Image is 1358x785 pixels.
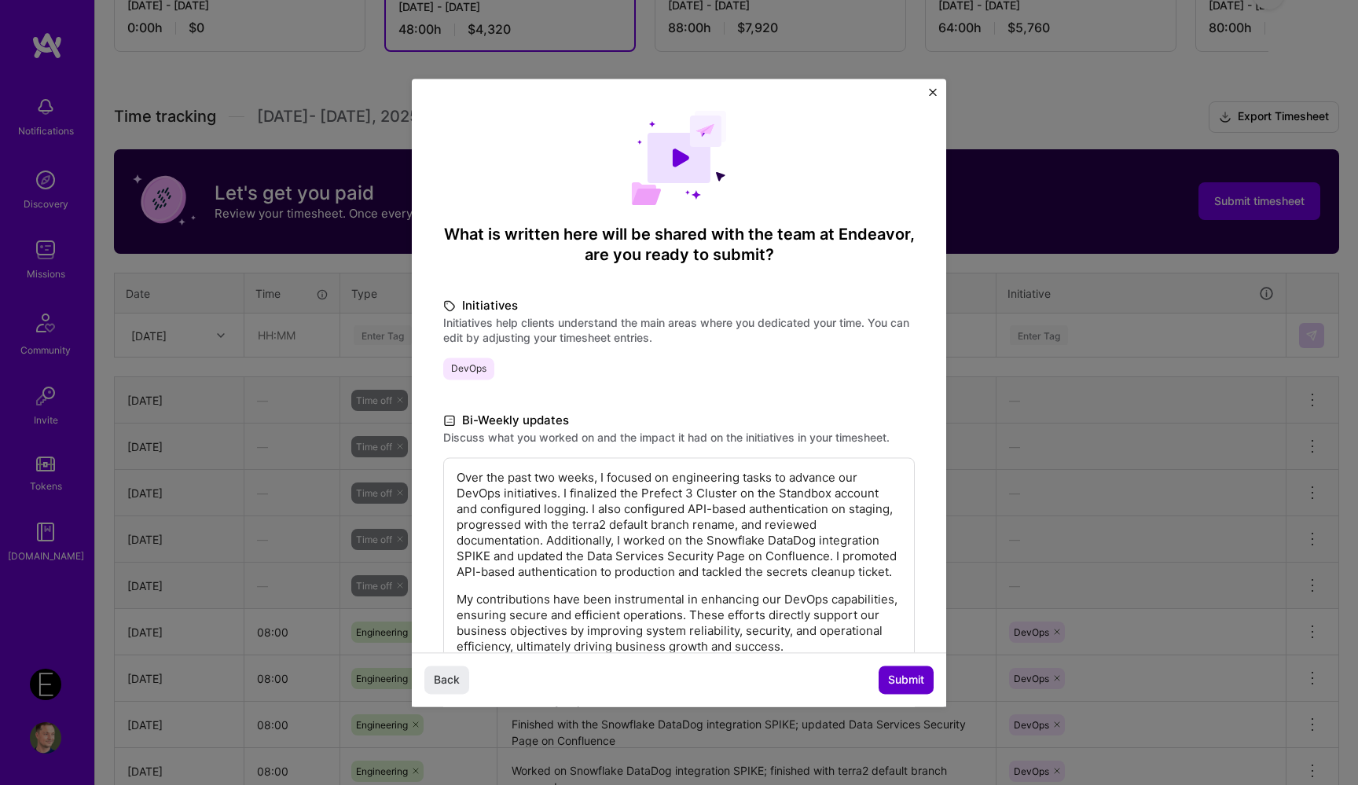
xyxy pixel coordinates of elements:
[888,672,924,688] span: Submit
[879,666,934,694] button: Submit
[631,110,727,205] img: Demo day
[443,315,915,345] label: Initiatives help clients understand the main areas where you dedicated your time. You can edit by...
[443,296,915,315] label: Initiatives
[443,411,915,430] label: Bi-Weekly updates
[434,672,460,688] span: Back
[443,430,915,445] label: Discuss what you worked on and the impact it had on the initiatives in your timesheet.
[443,412,456,430] i: icon DocumentBlack
[457,470,901,580] p: Over the past two weeks, I focused on engineering tasks to advance our DevOps initiatives. I fina...
[443,358,494,380] span: DevOps
[443,297,456,315] i: icon TagBlack
[424,666,469,694] button: Back
[929,88,937,105] button: Close
[457,592,901,655] p: My contributions have been instrumental in enhancing our DevOps capabilities, ensuring secure and...
[443,224,915,265] h4: What is written here will be shared with the team at Endeavor , are you ready to submit?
